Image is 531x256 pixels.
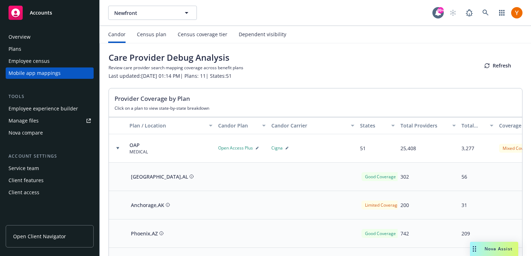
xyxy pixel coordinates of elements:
div: 31 [461,201,467,209]
span: Open Access Plus [218,145,253,151]
span: 51 [360,145,366,152]
a: Search [479,6,493,20]
button: Candor Carrier [269,117,357,134]
button: Candor Plan [215,117,269,134]
div: OAP [129,141,148,149]
div: Good Coverage [361,229,399,238]
h1: Care Provider Debug Analysis [109,52,243,63]
p: Review care provider search mapping coverage across benefit plans [109,65,243,71]
button: Nova Assist [470,242,518,256]
span: Newfront [114,9,176,17]
button: Total Providers [398,117,459,134]
div: Census coverage tier [178,32,227,37]
div: Manage files [9,115,39,126]
button: Total Facilities [459,117,496,134]
button: Newfront [108,6,197,20]
div: States [360,122,387,129]
div: Client features [9,175,44,186]
div: 209 [461,230,470,237]
a: Nova compare [6,127,94,138]
div: Census plan [137,32,166,37]
div: Overview [9,31,31,43]
div: Toggle Row Expanded [109,191,127,219]
div: 742 [400,230,409,237]
div: Mobile app mappings [9,67,61,79]
div: Total Facilities [461,122,486,129]
a: Manage files [6,115,94,126]
div: Account settings [6,153,94,160]
h2: Provider Coverage by Plan [115,94,516,103]
a: Client access [6,187,94,198]
a: Mobile app mappings [6,67,94,79]
a: Service team [6,163,94,174]
span: Cigna [271,145,283,151]
div: 200 [400,201,409,209]
div: 3,277 [461,145,474,152]
button: Limited Coverage [360,199,410,211]
div: Toggle Row Expanded [109,219,127,248]
div: Client access [9,187,39,198]
a: Accounts [6,3,94,23]
a: Switch app [495,6,509,20]
a: Client features [6,175,94,186]
button: States [357,117,398,134]
button: [GEOGRAPHIC_DATA],AL [129,171,195,182]
button: Anchorage,AK [129,200,171,210]
a: Plans [6,43,94,55]
div: Candor Plan [218,122,258,129]
div: Employee census [9,55,50,67]
div: Good Coverage [361,172,399,181]
button: Phoenix,AZ [129,228,165,239]
a: Start snowing [446,6,460,20]
div: Phoenix , AZ [131,230,158,237]
button: Good Coverage [360,228,406,239]
div: Plan / Location [129,122,205,129]
div: MEDICAL [129,149,148,155]
a: Employee census [6,55,94,67]
div: [GEOGRAPHIC_DATA] , AL [131,173,188,180]
div: 99+ [437,7,444,13]
div: 56 [461,173,467,180]
a: Employee experience builder [6,103,94,114]
span: Nova Assist [485,246,513,252]
a: Overview [6,31,94,43]
div: Candor [108,32,126,37]
div: Anchorage , AK [131,201,164,209]
div: Toggle Row Expanded [109,163,127,191]
button: Good Coverage [360,171,406,183]
span: Accounts [30,10,52,16]
div: Service team [9,163,39,174]
div: 302 [400,173,409,180]
button: Refresh [473,59,522,73]
img: photo [511,7,522,18]
div: Toggle Row Expanded [109,134,127,163]
p: Click on a plan to view state-by-state breakdown [115,105,516,111]
div: 25,408 [400,145,416,152]
div: Tools [6,93,94,100]
p: Last updated: [DATE] 01:14 PM | Plans: 11 | States: 51 [109,72,243,80]
span: Open Client Navigator [13,233,66,240]
div: Limited Coverage [361,201,403,209]
div: Dependent visibility [239,32,286,37]
div: Plans [9,43,21,55]
div: Candor Carrier [271,122,347,129]
div: Total Providers [400,122,448,129]
div: Employee experience builder [9,103,78,114]
div: Nova compare [9,127,43,138]
a: Report a Bug [462,6,476,20]
div: Drag to move [470,242,479,256]
button: Plan / Location [127,117,215,134]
